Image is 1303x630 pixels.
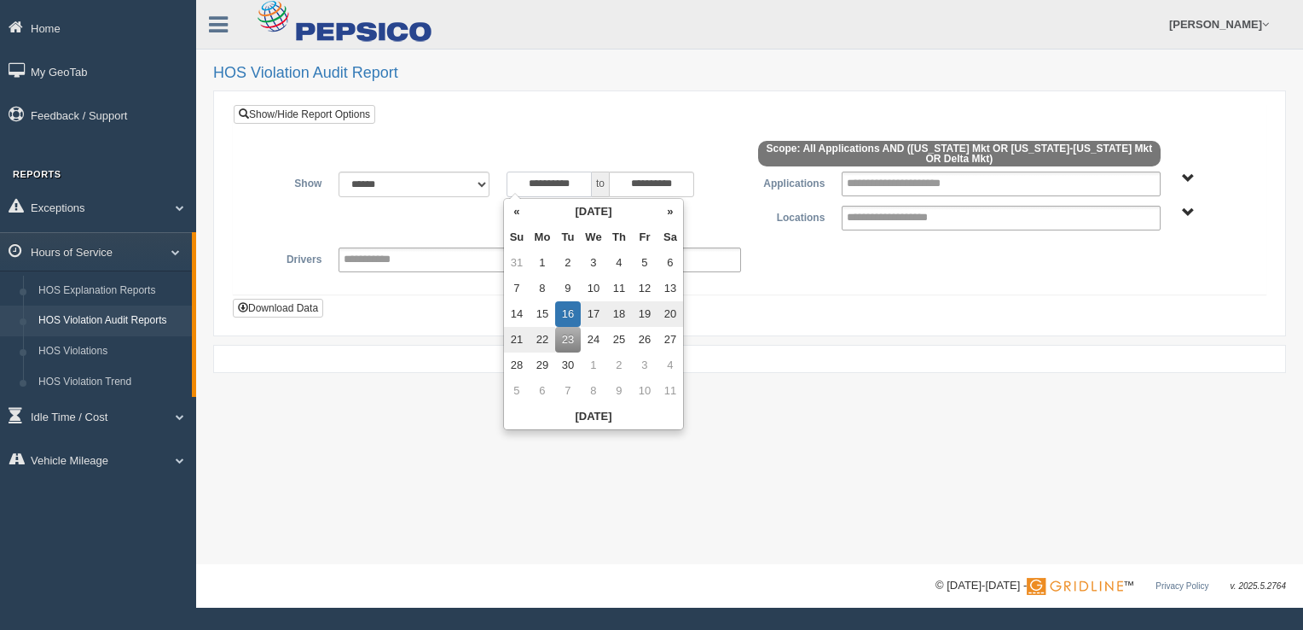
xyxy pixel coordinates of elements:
td: 8 [530,276,555,301]
th: Tu [555,225,581,250]
td: 13 [657,276,683,301]
th: We [581,225,606,250]
td: 23 [555,327,581,353]
td: 7 [504,276,530,301]
th: Th [606,225,632,250]
td: 15 [530,301,555,327]
td: 2 [555,250,581,276]
button: Download Data [233,299,323,318]
td: 1 [530,250,555,276]
a: HOS Violations [31,336,192,367]
td: 19 [632,301,657,327]
a: Privacy Policy [1155,581,1208,591]
td: 26 [632,327,657,353]
td: 10 [632,378,657,404]
td: 8 [581,378,606,404]
th: » [657,199,683,225]
td: 29 [530,353,555,378]
td: 21 [504,327,530,353]
a: HOS Explanation Reports [31,276,192,306]
td: 24 [581,327,606,353]
td: 10 [581,276,606,301]
td: 9 [555,276,581,301]
td: 20 [657,301,683,327]
a: HOS Violation Audit Reports [31,306,192,336]
th: Fr [632,225,657,250]
td: 11 [606,276,632,301]
label: Show [246,172,330,192]
th: [DATE] [530,199,657,225]
td: 25 [606,327,632,353]
td: 2 [606,353,632,378]
th: « [504,199,530,225]
td: 1 [581,353,606,378]
label: Applications [750,172,833,192]
label: Drivers [246,248,330,268]
td: 17 [581,301,606,327]
td: 11 [657,378,683,404]
td: 5 [632,250,657,276]
td: 6 [530,378,555,404]
a: Show/Hide Report Options [234,105,375,124]
td: 12 [632,276,657,301]
td: 4 [657,353,683,378]
label: Locations [750,206,833,226]
td: 18 [606,301,632,327]
span: to [592,172,609,197]
td: 3 [632,353,657,378]
td: 4 [606,250,632,276]
td: 28 [504,353,530,378]
h2: HOS Violation Audit Report [213,65,1286,82]
td: 14 [504,301,530,327]
td: 31 [504,250,530,276]
a: HOS Violation Trend [31,367,192,398]
th: Su [504,225,530,250]
td: 7 [555,378,581,404]
th: [DATE] [504,404,683,429]
td: 22 [530,327,555,353]
td: 30 [555,353,581,378]
th: Sa [657,225,683,250]
th: Mo [530,225,555,250]
span: v. 2025.5.2764 [1231,581,1286,591]
td: 9 [606,378,632,404]
div: © [DATE]-[DATE] - ™ [935,577,1286,595]
td: 6 [657,250,683,276]
td: 16 [555,301,581,327]
span: Scope: All Applications AND ([US_STATE] Mkt OR [US_STATE]-[US_STATE] Mkt OR Delta Mkt) [758,141,1161,166]
td: 27 [657,327,683,353]
td: 5 [504,378,530,404]
img: Gridline [1027,578,1123,595]
td: 3 [581,250,606,276]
